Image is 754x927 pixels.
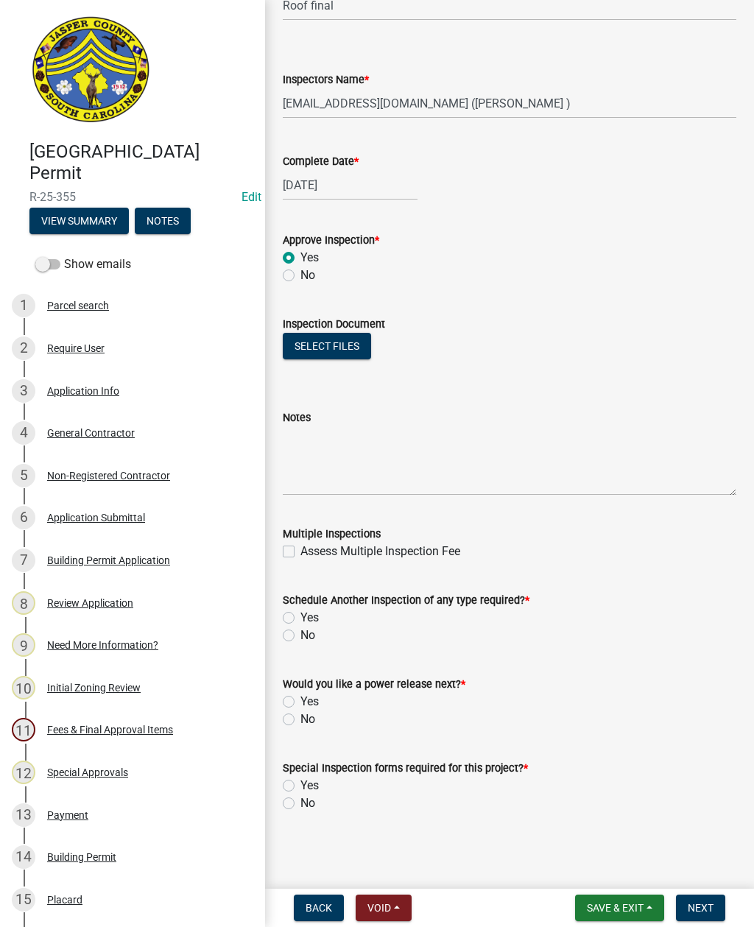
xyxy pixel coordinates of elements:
[676,895,725,921] button: Next
[242,190,261,204] wm-modal-confirm: Edit Application Number
[12,336,35,360] div: 2
[283,320,385,330] label: Inspection Document
[283,413,311,423] label: Notes
[29,15,152,126] img: Jasper County, South Carolina
[283,529,381,540] label: Multiple Inspections
[300,609,319,627] label: Yes
[47,343,105,353] div: Require User
[47,386,119,396] div: Application Info
[47,300,109,311] div: Parcel search
[283,170,417,200] input: mm/dd/yyyy
[12,633,35,657] div: 9
[47,767,128,778] div: Special Approvals
[300,693,319,711] label: Yes
[12,888,35,912] div: 15
[29,141,253,184] h4: [GEOGRAPHIC_DATA] Permit
[283,333,371,359] button: Select files
[47,555,170,565] div: Building Permit Application
[12,421,35,445] div: 4
[300,543,460,560] label: Assess Multiple Inspection Fee
[47,512,145,523] div: Application Submittal
[47,895,82,905] div: Placard
[47,640,158,650] div: Need More Information?
[300,794,315,812] label: No
[47,852,116,862] div: Building Permit
[283,596,529,606] label: Schedule Another Inspection of any type required?
[12,718,35,741] div: 11
[135,208,191,234] button: Notes
[12,676,35,699] div: 10
[242,190,261,204] a: Edit
[12,464,35,487] div: 5
[356,895,412,921] button: Void
[306,902,332,914] span: Back
[300,777,319,794] label: Yes
[29,216,129,228] wm-modal-confirm: Summary
[688,902,714,914] span: Next
[47,810,88,820] div: Payment
[283,680,465,690] label: Would you like a power release next?
[35,255,131,273] label: Show emails
[367,902,391,914] span: Void
[12,591,35,615] div: 8
[283,236,379,246] label: Approve Inspection
[283,75,369,85] label: Inspectors Name
[47,428,135,438] div: General Contractor
[587,902,644,914] span: Save & Exit
[12,845,35,869] div: 14
[29,208,129,234] button: View Summary
[283,157,359,167] label: Complete Date
[575,895,664,921] button: Save & Exit
[135,216,191,228] wm-modal-confirm: Notes
[12,803,35,827] div: 13
[12,379,35,403] div: 3
[283,764,528,774] label: Special Inspection forms required for this project?
[12,761,35,784] div: 12
[47,470,170,481] div: Non-Registered Contractor
[300,627,315,644] label: No
[47,683,141,693] div: Initial Zoning Review
[47,598,133,608] div: Review Application
[300,711,315,728] label: No
[300,267,315,284] label: No
[12,506,35,529] div: 6
[29,190,236,204] span: R-25-355
[294,895,344,921] button: Back
[12,549,35,572] div: 7
[12,294,35,317] div: 1
[47,725,173,735] div: Fees & Final Approval Items
[300,249,319,267] label: Yes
